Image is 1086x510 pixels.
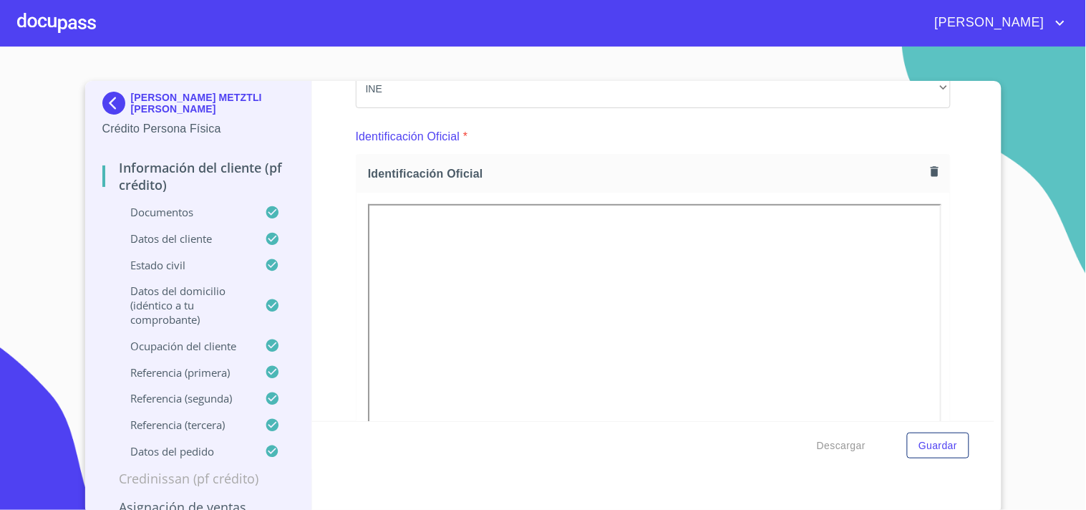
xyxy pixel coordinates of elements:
[924,11,1069,34] button: account of current user
[102,205,266,219] p: Documentos
[907,433,969,459] button: Guardar
[102,258,266,272] p: Estado Civil
[102,391,266,405] p: Referencia (segunda)
[131,92,295,115] p: [PERSON_NAME] METZTLI [PERSON_NAME]
[368,166,925,181] span: Identificación Oficial
[102,365,266,380] p: Referencia (primera)
[918,437,957,455] span: Guardar
[924,11,1052,34] span: [PERSON_NAME]
[102,284,266,327] p: Datos del domicilio (idéntico a tu comprobante)
[102,120,295,138] p: Crédito Persona Física
[817,437,866,455] span: Descargar
[356,128,460,145] p: Identificación Oficial
[102,231,266,246] p: Datos del cliente
[102,159,295,193] p: Información del cliente (PF crédito)
[102,470,295,487] p: Credinissan (PF crédito)
[102,418,266,432] p: Referencia (tercera)
[102,444,266,458] p: Datos del pedido
[356,69,951,108] div: INE
[102,339,266,353] p: Ocupación del Cliente
[102,92,295,120] div: [PERSON_NAME] METZTLI [PERSON_NAME]
[102,92,131,115] img: Docupass spot blue
[811,433,871,459] button: Descargar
